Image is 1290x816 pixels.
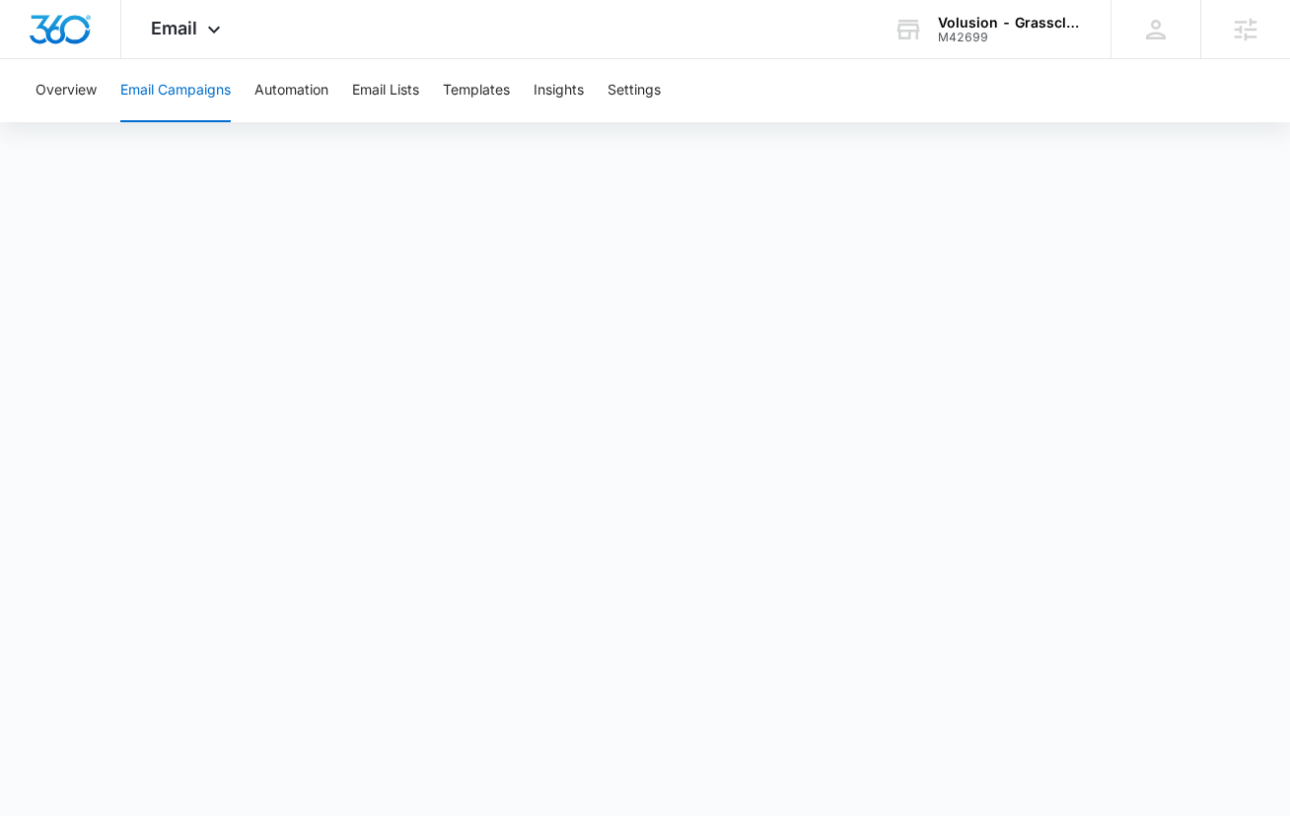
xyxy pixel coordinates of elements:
[151,18,197,38] span: Email
[120,59,231,122] button: Email Campaigns
[938,15,1082,31] div: account name
[938,31,1082,44] div: account id
[254,59,328,122] button: Automation
[443,59,510,122] button: Templates
[352,59,419,122] button: Email Lists
[534,59,584,122] button: Insights
[608,59,661,122] button: Settings
[36,59,97,122] button: Overview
